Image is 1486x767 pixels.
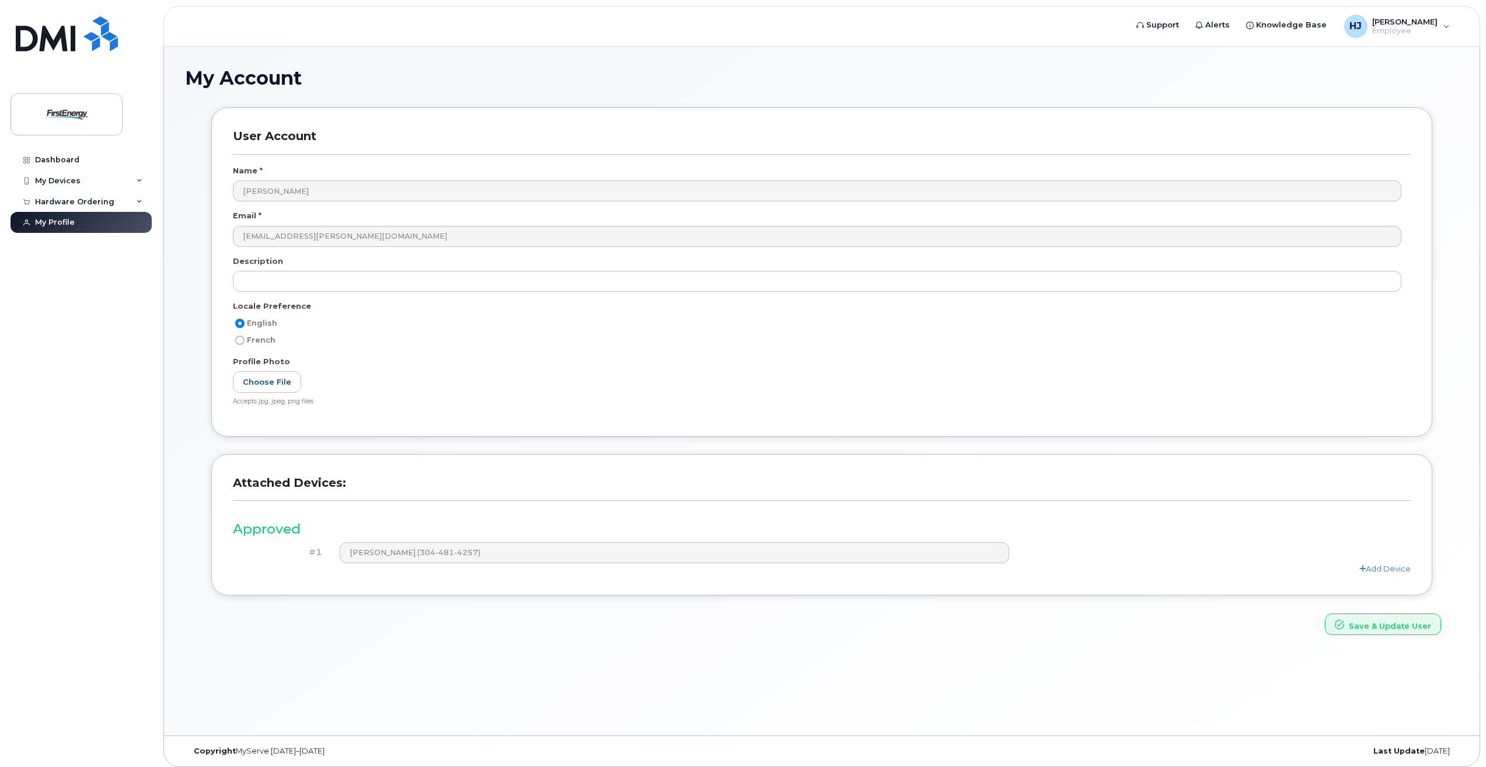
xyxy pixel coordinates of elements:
label: Locale Preference [233,301,311,312]
h1: My Account [185,68,1459,88]
div: [DATE] [1034,747,1459,756]
label: Name * [233,165,263,176]
label: Description [233,256,283,267]
label: Email * [233,210,261,221]
input: French [235,336,245,345]
button: Save & Update User [1325,613,1441,635]
label: Profile Photo [233,356,290,367]
strong: Last Update [1373,747,1425,755]
strong: Copyright [194,747,236,755]
input: English [235,319,245,328]
span: French [247,336,275,344]
h3: Approved [233,522,1411,536]
h3: Attached Devices: [233,476,1411,501]
div: Accepts jpg, jpeg, png files [233,398,1401,406]
label: Choose File [233,371,301,393]
h3: User Account [233,129,1411,154]
h4: #1 [242,548,322,557]
span: English [247,319,277,327]
a: Add Device [1359,564,1411,573]
div: MyServe [DATE]–[DATE] [185,747,609,756]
